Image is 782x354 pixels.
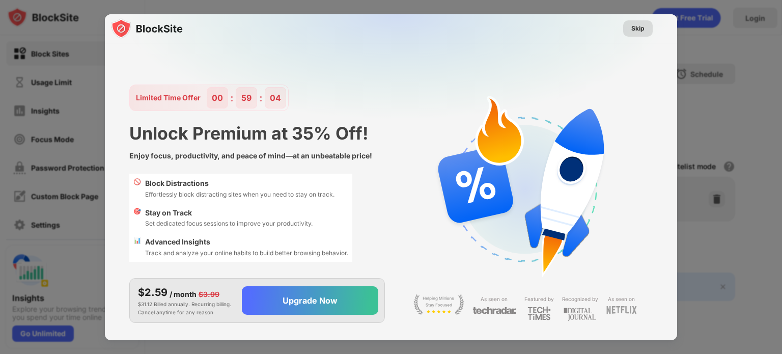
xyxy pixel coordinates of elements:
div: 📊 [133,236,141,258]
img: gradient.svg [111,14,683,216]
img: light-netflix.svg [606,306,637,314]
div: Recognized by [562,294,598,304]
div: 🎯 [133,207,141,229]
div: Featured by [524,294,554,304]
img: light-stay-focus.svg [413,294,464,315]
div: / month [170,289,197,300]
div: As seen on [608,294,635,304]
div: Upgrade Now [283,295,338,306]
div: $3.99 [199,289,219,300]
div: As seen on [481,294,508,304]
div: $2.59 [138,285,167,300]
img: light-techradar.svg [472,306,516,315]
div: Set dedicated focus sessions to improve your productivity. [145,219,313,228]
img: light-digital-journal.svg [564,306,596,323]
div: Advanced Insights [145,236,348,248]
div: Skip [631,23,645,34]
img: light-techtimes.svg [527,306,551,320]
div: Track and analyze your online habits to build better browsing behavior. [145,248,348,258]
div: $31.12 Billed annually. Recurring billing. Cancel anytime for any reason [138,285,234,316]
